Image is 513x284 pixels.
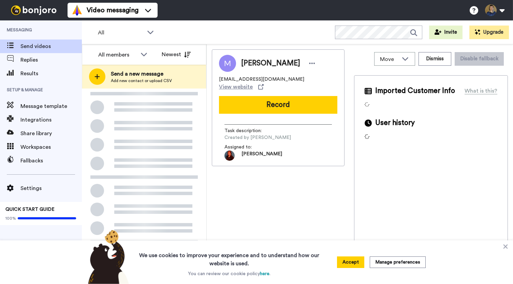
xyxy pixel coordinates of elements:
span: Created by [PERSON_NAME] [224,134,291,141]
span: Message template [20,102,82,110]
span: Imported Customer Info [375,86,455,96]
span: Video messaging [87,5,138,15]
img: vm-color.svg [72,5,83,16]
span: 100% [5,216,16,221]
span: [PERSON_NAME] [241,58,300,68]
a: here [260,271,269,276]
span: Move [380,55,398,63]
button: Record [219,96,337,114]
button: Invite [429,26,463,39]
span: Results [20,69,82,78]
span: Task description : [224,127,272,134]
span: Send videos [20,42,82,50]
a: View website [219,83,264,91]
span: User history [375,118,415,128]
p: You can review our cookie policy . [188,270,270,277]
img: Image of Madelaine Turner [219,55,236,72]
h3: We use cookies to improve your experience and to understand how our website is used. [132,247,326,268]
button: Upgrade [469,26,509,39]
span: Share library [20,129,82,138]
button: Disable fallback [455,52,504,66]
div: What is this? [465,87,497,95]
span: Integrations [20,116,82,124]
span: QUICK START GUIDE [5,207,55,212]
img: bj-logo-header-white.svg [8,5,59,15]
span: Fallbacks [20,157,82,165]
button: Newest [157,48,196,61]
span: Settings [20,184,82,192]
img: cea70eab-15b4-4a8e-8aae-a0f3fa564a84-1611745414.jpg [224,151,235,161]
span: Replies [20,56,82,64]
span: All [98,29,144,37]
button: Dismiss [419,52,451,66]
span: Workspaces [20,143,82,151]
span: Assigned to: [224,144,272,151]
span: [EMAIL_ADDRESS][DOMAIN_NAME] [219,76,304,83]
button: Accept [337,256,364,268]
span: Add new contact or upload CSV [111,78,172,83]
button: Manage preferences [370,256,426,268]
div: All members [98,51,137,59]
span: View website [219,83,253,91]
span: [PERSON_NAME] [241,151,282,161]
span: Send a new message [111,70,172,78]
img: bear-with-cookie.png [82,230,132,284]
